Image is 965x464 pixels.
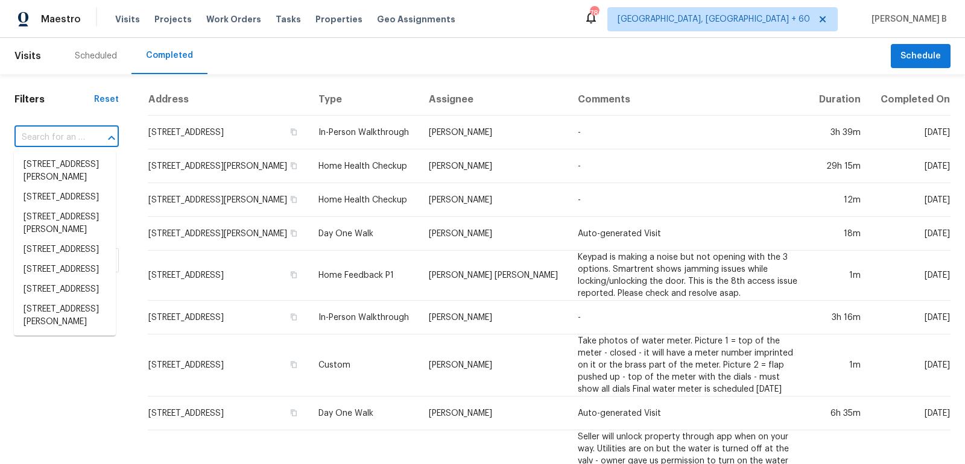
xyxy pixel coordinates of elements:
[419,149,569,183] td: [PERSON_NAME]
[568,334,809,397] td: Take photos of water meter. Picture 1 = top of the meter - closed - it will have a meter number i...
[276,15,301,24] span: Tasks
[148,149,309,183] td: [STREET_ADDRESS][PERSON_NAME]
[870,334,951,397] td: [DATE]
[867,13,947,25] span: [PERSON_NAME] B
[14,332,116,352] li: [STREET_ADDRESS]
[148,116,309,149] td: [STREET_ADDRESS]
[148,251,309,301] td: [STREET_ADDRESS]
[419,301,569,334] td: [PERSON_NAME]
[377,13,455,25] span: Geo Assignments
[618,13,810,25] span: [GEOGRAPHIC_DATA], [GEOGRAPHIC_DATA] + 60
[148,183,309,217] td: [STREET_ADDRESS][PERSON_NAME]
[809,84,871,116] th: Duration
[870,301,951,334] td: [DATE]
[809,217,871,251] td: 18m
[14,207,116,240] li: [STREET_ADDRESS][PERSON_NAME]
[809,116,871,149] td: 3h 39m
[870,116,951,149] td: [DATE]
[309,149,419,183] td: Home Health Checkup
[419,84,569,116] th: Assignee
[870,183,951,217] td: [DATE]
[568,84,809,116] th: Comments
[94,93,119,105] div: Reset
[14,93,94,105] h1: Filters
[309,116,419,149] td: In-Person Walkthrough
[14,43,41,69] span: Visits
[315,13,362,25] span: Properties
[809,334,871,397] td: 1m
[568,116,809,149] td: -
[288,407,299,418] button: Copy Address
[870,217,951,251] td: [DATE]
[103,130,120,146] button: Close
[870,251,951,301] td: [DATE]
[309,334,419,397] td: Custom
[419,397,569,430] td: [PERSON_NAME]
[568,149,809,183] td: -
[309,217,419,251] td: Day One Walk
[870,397,951,430] td: [DATE]
[568,217,809,251] td: Auto-generated Visit
[14,187,116,207] li: [STREET_ADDRESS]
[41,13,81,25] span: Maestro
[14,128,85,147] input: Search for an address...
[568,301,809,334] td: -
[870,84,951,116] th: Completed On
[309,251,419,301] td: Home Feedback P1
[288,269,299,280] button: Copy Address
[809,301,871,334] td: 3h 16m
[14,280,116,299] li: [STREET_ADDRESS]
[288,127,299,137] button: Copy Address
[809,183,871,217] td: 12m
[568,183,809,217] td: -
[568,251,809,301] td: Keypad is making a noise but not opening with the 3 options. Smartrent shows jamming issues while...
[288,312,299,322] button: Copy Address
[419,183,569,217] td: [PERSON_NAME]
[891,44,951,69] button: Schedule
[14,260,116,280] li: [STREET_ADDRESS]
[568,397,809,430] td: Auto-generated Visit
[809,149,871,183] td: 29h 15m
[309,397,419,430] td: Day One Walk
[14,299,116,332] li: [STREET_ADDRESS][PERSON_NAME]
[288,359,299,370] button: Copy Address
[288,194,299,205] button: Copy Address
[809,251,871,301] td: 1m
[419,334,569,397] td: [PERSON_NAME]
[148,84,309,116] th: Address
[288,228,299,239] button: Copy Address
[288,160,299,171] button: Copy Address
[148,397,309,430] td: [STREET_ADDRESS]
[115,13,140,25] span: Visits
[419,217,569,251] td: [PERSON_NAME]
[14,240,116,260] li: [STREET_ADDRESS]
[148,217,309,251] td: [STREET_ADDRESS][PERSON_NAME]
[148,301,309,334] td: [STREET_ADDRESS]
[900,49,941,64] span: Schedule
[309,84,419,116] th: Type
[148,334,309,397] td: [STREET_ADDRESS]
[146,49,193,61] div: Completed
[870,149,951,183] td: [DATE]
[75,50,117,62] div: Scheduled
[809,397,871,430] td: 6h 35m
[309,183,419,217] td: Home Health Checkup
[419,251,569,301] td: [PERSON_NAME] [PERSON_NAME]
[206,13,261,25] span: Work Orders
[590,7,598,19] div: 780
[14,155,116,187] li: [STREET_ADDRESS][PERSON_NAME]
[309,301,419,334] td: In-Person Walkthrough
[419,116,569,149] td: [PERSON_NAME]
[154,13,192,25] span: Projects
